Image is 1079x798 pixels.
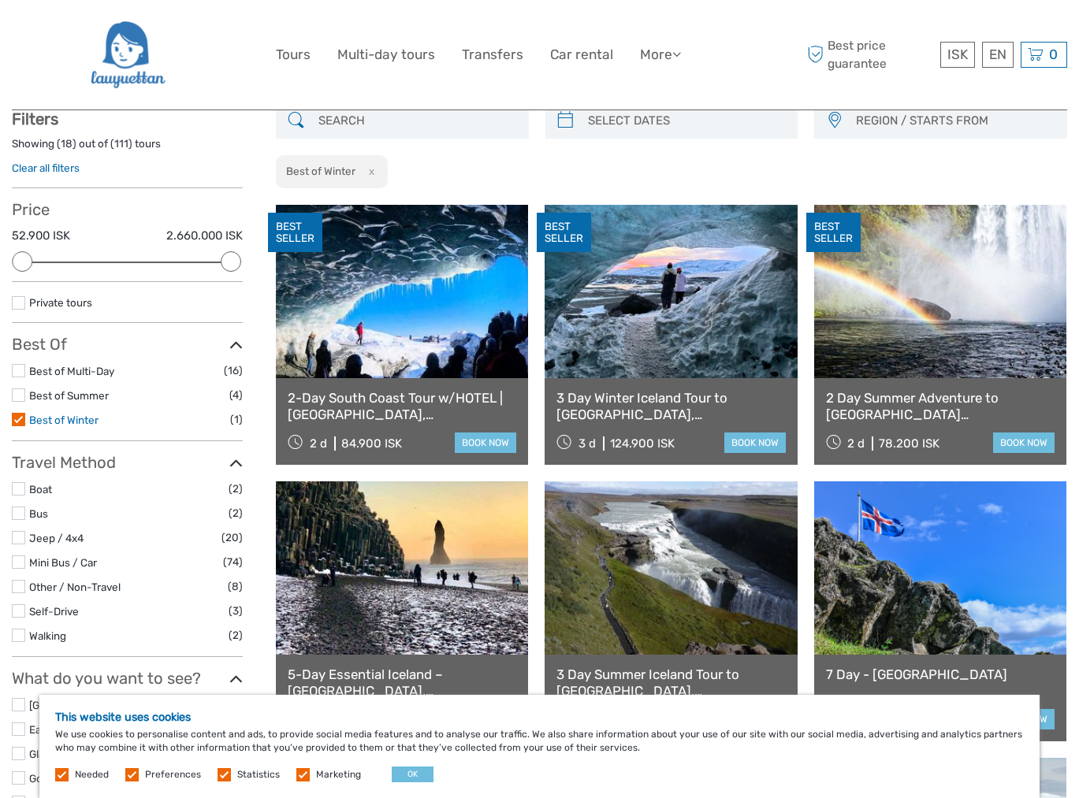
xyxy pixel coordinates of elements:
[582,107,791,135] input: SELECT DATES
[826,666,1055,682] a: 7 Day - [GEOGRAPHIC_DATA]
[29,296,92,309] a: Private tours
[237,768,280,781] label: Statistics
[610,436,675,451] div: 124.900 ISK
[993,432,1055,453] a: book now
[310,436,327,451] span: 2 d
[221,529,243,547] span: (20)
[223,553,243,571] span: (74)
[947,46,968,62] span: ISK
[341,436,402,451] div: 84.900 ISK
[268,213,322,252] div: BEST SELLER
[29,723,160,736] a: East [GEOGRAPHIC_DATA]
[55,711,1024,724] h5: This website uses cookies
[12,669,243,688] h3: What do you want to see?
[462,43,523,66] a: Transfers
[288,390,516,422] a: 2-Day South Coast Tour w/HOTEL | [GEOGRAPHIC_DATA], [GEOGRAPHIC_DATA], [GEOGRAPHIC_DATA] & Waterf...
[229,386,243,404] span: (4)
[89,12,166,98] img: 2954-36deae89-f5b4-4889-ab42-60a468582106_logo_big.png
[29,414,99,426] a: Best of Winter
[114,136,128,151] label: 111
[29,605,79,618] a: Self-Drive
[181,24,200,43] button: Open LiveChat chat widget
[276,43,311,66] a: Tours
[75,768,109,781] label: Needed
[229,602,243,620] span: (3)
[826,390,1055,422] a: 2 Day Summer Adventure to [GEOGRAPHIC_DATA] [GEOGRAPHIC_DATA], Glacier Hiking, [GEOGRAPHIC_DATA],...
[229,626,243,644] span: (2)
[640,43,681,66] a: More
[556,390,785,422] a: 3 Day Winter Iceland Tour to [GEOGRAPHIC_DATA], [GEOGRAPHIC_DATA], [GEOGRAPHIC_DATA] and [GEOGRAP...
[29,532,84,544] a: Jeep / 4x4
[29,629,66,642] a: Walking
[879,436,939,451] div: 78.200 ISK
[12,136,243,161] div: Showing ( ) out of ( ) tours
[806,213,861,252] div: BEST SELLER
[288,666,516,699] a: 5-Day Essential Iceland – [GEOGRAPHIC_DATA], [GEOGRAPHIC_DATA], [GEOGRAPHIC_DATA], [GEOGRAPHIC_DA...
[230,410,243,429] span: (1)
[849,108,1059,134] button: REGION / STARTS FROM
[61,136,73,151] label: 18
[579,436,596,451] span: 3 d
[286,165,355,177] h2: Best of Winter
[724,432,786,453] a: book now
[12,200,243,219] h3: Price
[229,504,243,522] span: (2)
[847,436,865,451] span: 2 d
[29,772,94,785] a: Golden Circle
[145,768,201,781] label: Preferences
[337,43,435,66] a: Multi-day tours
[29,483,52,496] a: Boat
[556,666,785,699] a: 3 Day Summer Iceland Tour to [GEOGRAPHIC_DATA], [GEOGRAPHIC_DATA] with Glacier Lagoon & Glacier Hike
[29,507,48,520] a: Bus
[29,748,68,760] a: Glaciers
[166,228,243,244] label: 2.660.000 ISK
[312,107,521,135] input: SEARCH
[803,37,936,72] span: Best price guarantee
[22,28,178,40] p: We're away right now. Please check back later!
[12,228,70,244] label: 52.900 ISK
[12,161,80,174] a: Clear all filters
[29,389,109,402] a: Best of Summer
[1047,46,1060,62] span: 0
[228,577,243,596] span: (8)
[12,109,58,128] strong: Filters
[29,581,121,593] a: Other / Non-Travel
[29,556,97,569] a: Mini Bus / Car
[982,42,1014,68] div: EN
[358,163,379,180] button: x
[29,365,114,377] a: Best of Multi-Day
[550,43,613,66] a: Car rental
[29,699,136,711] a: [GEOGRAPHIC_DATA]
[455,432,516,453] a: book now
[229,480,243,498] span: (2)
[12,335,243,354] h3: Best Of
[39,695,1040,798] div: We use cookies to personalise content and ads, to provide social media features and to analyse ou...
[392,766,433,782] button: OK
[537,213,591,252] div: BEST SELLER
[316,768,361,781] label: Marketing
[12,453,243,472] h3: Travel Method
[224,362,243,380] span: (16)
